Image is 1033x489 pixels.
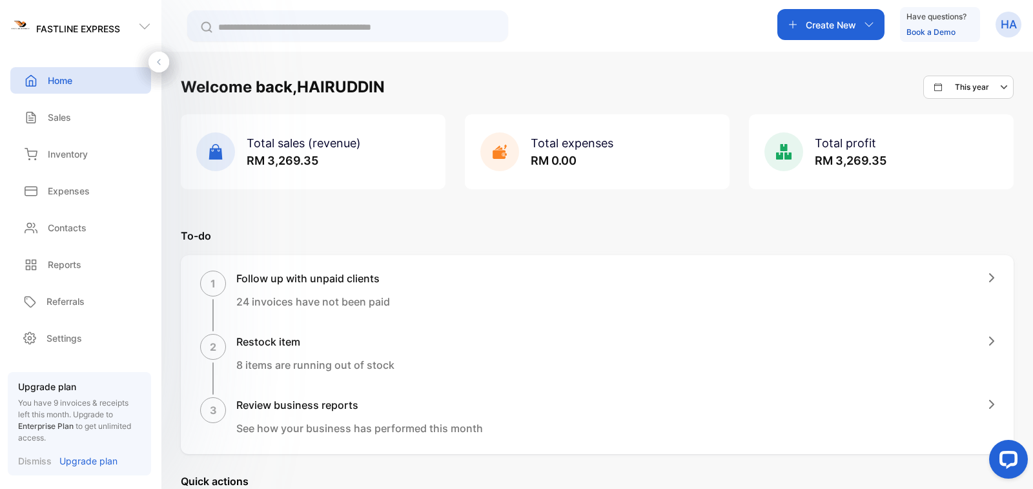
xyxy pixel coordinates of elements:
[181,228,1014,244] p: To-do
[36,22,120,36] p: FASTLINE EXPRESS
[181,473,1014,489] p: Quick actions
[46,331,82,345] p: Settings
[247,136,361,150] span: Total sales (revenue)
[59,454,118,468] p: Upgrade plan
[48,147,88,161] p: Inventory
[906,27,956,37] a: Book a Demo
[48,74,72,87] p: Home
[236,271,390,286] h1: Follow up with unpaid clients
[906,10,967,23] p: Have questions?
[806,18,856,32] p: Create New
[48,110,71,124] p: Sales
[923,76,1014,99] button: This year
[236,397,483,413] h1: Review business reports
[48,258,81,271] p: Reports
[979,435,1033,489] iframe: LiveChat chat widget
[236,357,394,373] p: 8 items are running out of stock
[777,9,885,40] button: Create New
[18,454,52,468] p: Dismiss
[52,454,118,468] a: Upgrade plan
[531,136,613,150] span: Total expenses
[18,380,141,393] p: Upgrade plan
[815,136,876,150] span: Total profit
[10,17,30,36] img: logo
[48,221,87,234] p: Contacts
[210,339,216,355] p: 2
[955,81,989,93] p: This year
[236,421,483,436] p: See how your business has performed this month
[46,295,85,308] p: Referrals
[210,276,216,291] p: 1
[18,410,131,442] span: Upgrade to to get unlimited access.
[531,154,577,167] span: RM 0.00
[210,402,217,418] p: 3
[236,334,394,349] h1: Restock item
[48,184,90,198] p: Expenses
[18,397,141,444] p: You have 9 invoices & receipts left this month.
[996,9,1021,40] button: HA
[181,76,385,99] h1: Welcome back, HAIRUDDIN
[1001,16,1017,33] p: HA
[815,154,886,167] span: RM 3,269.35
[18,421,74,431] span: Enterprise Plan
[247,154,318,167] span: RM 3,269.35
[236,294,390,309] p: 24 invoices have not been paid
